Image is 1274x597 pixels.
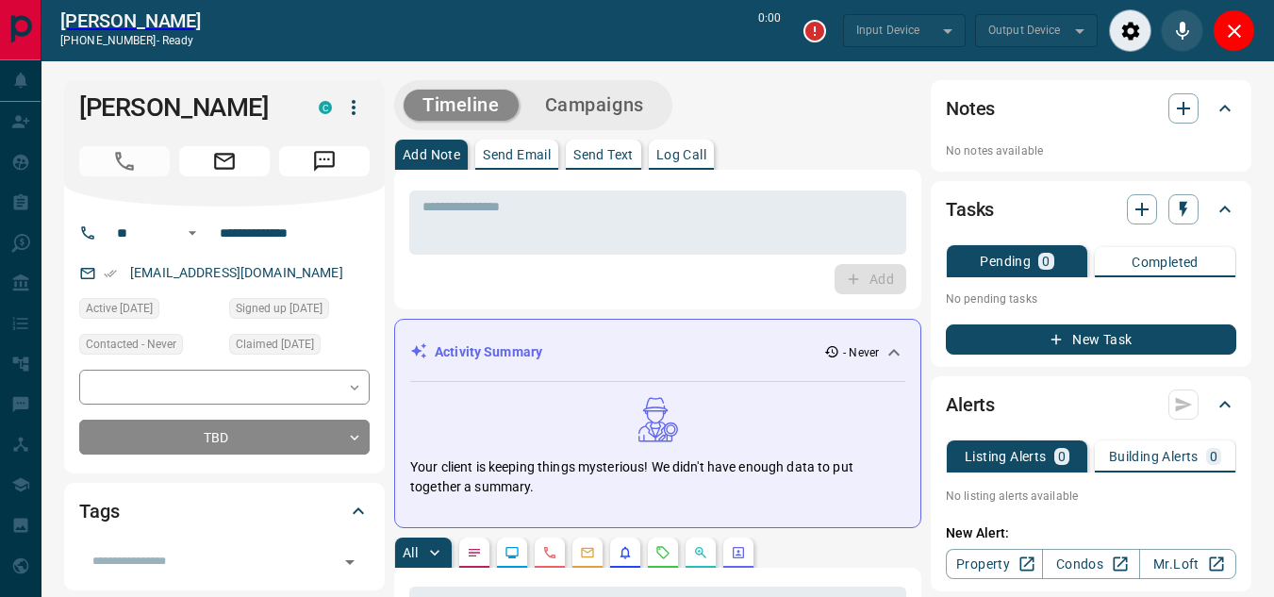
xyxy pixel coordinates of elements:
span: Active [DATE] [86,299,153,318]
span: Email [179,146,270,176]
svg: Requests [655,545,670,560]
p: Send Email [483,148,551,161]
p: Building Alerts [1109,450,1199,463]
svg: Emails [580,545,595,560]
div: condos.ca [319,101,332,114]
h2: Tasks [946,194,994,224]
div: Alerts [946,382,1236,427]
a: [PERSON_NAME] [60,9,201,32]
h2: Notes [946,93,995,124]
h2: Alerts [946,390,995,420]
button: Campaigns [526,90,663,121]
p: 0:00 [758,9,781,52]
p: Your client is keeping things mysterious! We didn't have enough data to put together a summary. [410,457,905,497]
p: 0 [1042,255,1050,268]
div: Mute [1161,9,1203,52]
h2: Tags [79,496,119,526]
p: - Never [843,344,879,361]
div: Tags [79,489,370,534]
p: Add Note [403,148,460,161]
svg: Notes [467,545,482,560]
span: Claimed [DATE] [236,335,314,354]
div: Notes [946,86,1236,131]
div: Sat Apr 13 2024 [229,298,370,324]
p: Activity Summary [435,342,542,362]
svg: Calls [542,545,557,560]
h1: [PERSON_NAME] [79,92,290,123]
p: Completed [1132,256,1199,269]
div: Sat Apr 13 2024 [229,334,370,360]
p: Pending [980,255,1031,268]
p: All [403,546,418,559]
button: Timeline [404,90,519,121]
a: Property [946,549,1043,579]
svg: Agent Actions [731,545,746,560]
button: Open [181,222,204,244]
svg: Email Verified [104,267,117,280]
button: Open [337,549,363,575]
a: Mr.Loft [1139,549,1236,579]
div: Audio Settings [1109,9,1151,52]
span: Contacted - Never [86,335,176,354]
svg: Opportunities [693,545,708,560]
p: No notes available [946,142,1236,159]
p: [PHONE_NUMBER] - [60,32,201,49]
button: New Task [946,324,1236,355]
span: Message [279,146,370,176]
p: Listing Alerts [965,450,1047,463]
svg: Lead Browsing Activity [505,545,520,560]
p: No pending tasks [946,285,1236,313]
div: Tasks [946,187,1236,232]
a: [EMAIL_ADDRESS][DOMAIN_NAME] [130,265,343,280]
div: Close [1213,9,1255,52]
span: Call [79,146,170,176]
p: No listing alerts available [946,488,1236,505]
div: Activity Summary- Never [410,335,905,370]
p: 0 [1210,450,1217,463]
svg: Listing Alerts [618,545,633,560]
p: 0 [1058,450,1066,463]
div: Sat Apr 13 2024 [79,298,220,324]
div: TBD [79,420,370,455]
p: New Alert: [946,523,1236,543]
span: ready [162,34,194,47]
span: Signed up [DATE] [236,299,323,318]
p: Log Call [656,148,706,161]
p: Send Text [573,148,634,161]
a: Condos [1042,549,1139,579]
